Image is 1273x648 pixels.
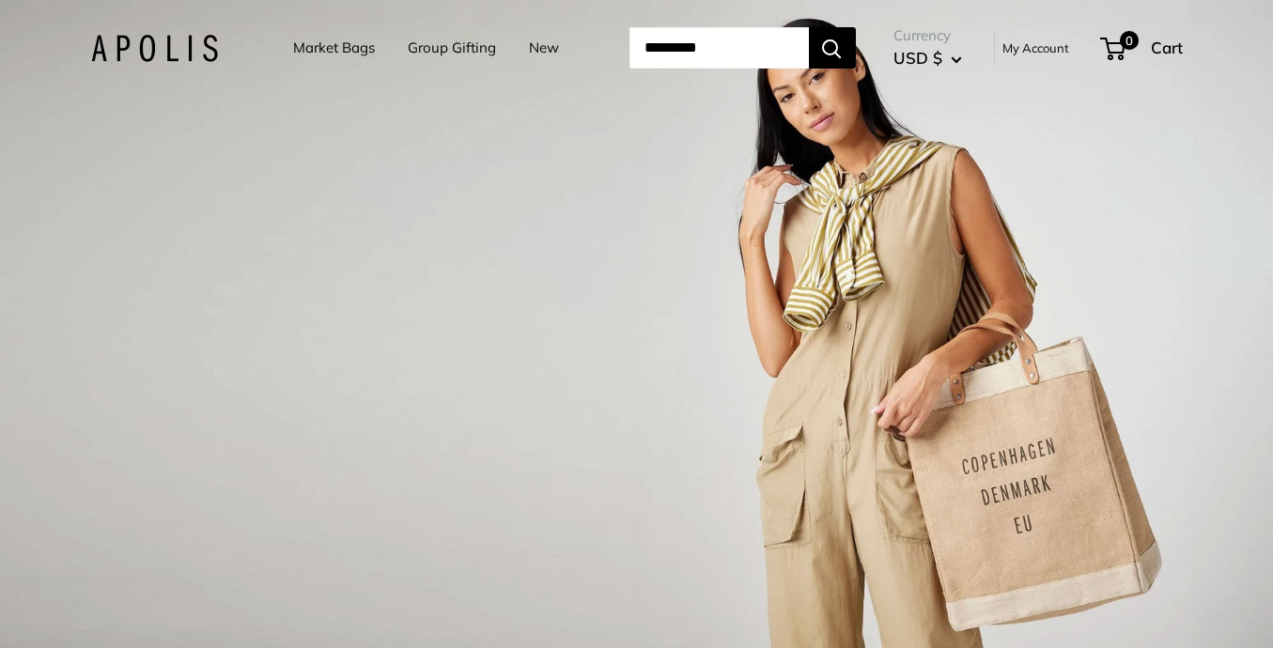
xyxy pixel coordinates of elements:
button: Search [809,27,856,69]
span: Cart [1151,38,1183,57]
button: USD $ [893,43,962,73]
a: Group Gifting [408,35,496,61]
a: 0 Cart [1102,33,1183,63]
input: Search... [629,27,809,69]
a: New [529,35,559,61]
span: USD $ [893,48,942,68]
span: Currency [893,23,962,49]
img: Apolis [91,35,218,62]
span: 0 [1119,31,1138,50]
a: Market Bags [293,35,375,61]
a: My Account [1002,37,1069,59]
